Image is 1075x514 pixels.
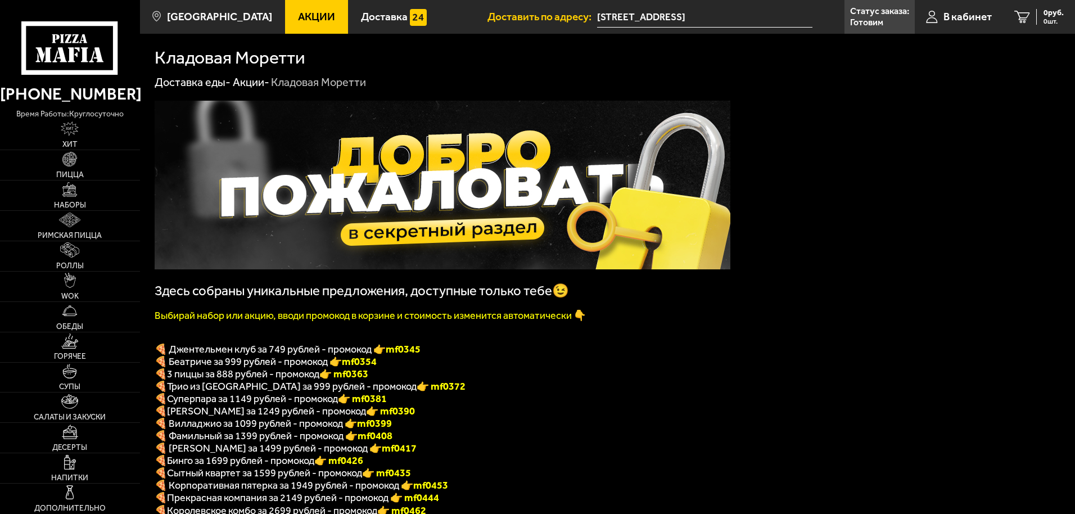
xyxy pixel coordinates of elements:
[34,413,106,421] span: Салаты и закуски
[597,7,812,28] input: Ваш адрес доставки
[155,393,167,405] font: 🍕
[155,454,167,467] b: 🍕
[155,309,586,322] font: Выбирай набор или акцию, вводи промокод в корзине и стоимость изменится автоматически 👇
[167,467,362,479] span: Сытный квартет за 1599 рублей - промокод
[413,479,448,492] b: mf0453
[1044,18,1064,25] span: 0 шт.
[51,474,88,482] span: Напитки
[155,343,421,355] span: 🍕 Джентельмен клуб за 749 рублей - промокод 👉
[155,355,377,368] span: 🍕 Беатриче за 999 рублей - промокод 👉
[155,49,305,67] h1: Кладовая Моретти
[271,75,366,90] div: Кладовая Моретти
[410,9,427,26] img: 15daf4d41897b9f0e9f617042186c801.svg
[155,430,392,442] span: 🍕 Фамильный за 1399 рублей - промокод 👉
[155,417,392,430] span: 🍕 Вилладжио за 1099 рублей - промокод 👉
[338,393,387,405] font: 👉 mf0381
[386,343,421,355] b: mf0345
[167,11,272,22] span: [GEOGRAPHIC_DATA]
[314,454,363,467] b: 👉 mf0426
[366,405,415,417] b: 👉 mf0390
[298,11,335,22] span: Акции
[56,262,84,270] span: Роллы
[155,75,231,89] a: Доставка еды-
[52,444,87,452] span: Десерты
[155,442,417,454] span: 🍕 [PERSON_NAME] за 1499 рублей - промокод 👉
[54,353,86,360] span: Горячее
[155,368,167,380] font: 🍕
[167,393,338,405] span: Суперпара за 1149 рублей - промокод
[62,141,78,148] span: Хит
[38,232,102,240] span: Римская пицца
[487,11,597,22] span: Доставить по адресу:
[59,383,80,391] span: Супы
[167,454,314,467] span: Бинго за 1699 рублей - промокод
[155,479,448,492] span: 🍕 Корпоративная пятерка за 1949 рублей - промокод 👉
[56,323,83,331] span: Обеды
[155,467,167,479] b: 🍕
[61,292,79,300] span: WOK
[382,442,417,454] b: mf0417
[167,405,366,417] span: [PERSON_NAME] за 1249 рублей - промокод
[155,492,167,504] font: 🍕
[155,101,730,269] img: 1024x1024
[155,283,569,299] span: Здесь собраны уникальные предложения, доступные только тебе😉
[357,417,392,430] b: mf0399
[56,171,84,179] span: Пицца
[850,7,909,16] p: Статус заказа:
[167,380,417,393] span: Трио из [GEOGRAPHIC_DATA] за 999 рублей - промокод
[155,380,167,393] font: 🍕
[167,492,390,504] span: Прекрасная компания за 2149 рублей - промокод
[390,492,439,504] font: 👉 mf0444
[319,368,368,380] font: 👉 mf0363
[358,430,392,442] b: mf0408
[850,18,883,27] p: Готовим
[54,201,86,209] span: Наборы
[943,11,992,22] span: В кабинет
[362,467,411,479] b: 👉 mf0435
[417,380,466,393] font: 👉 mf0372
[233,75,269,89] a: Акции-
[361,11,408,22] span: Доставка
[1044,9,1064,17] span: 0 руб.
[342,355,377,368] b: mf0354
[155,405,167,417] b: 🍕
[167,368,319,380] span: 3 пиццы за 888 рублей - промокод
[34,504,106,512] span: Дополнительно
